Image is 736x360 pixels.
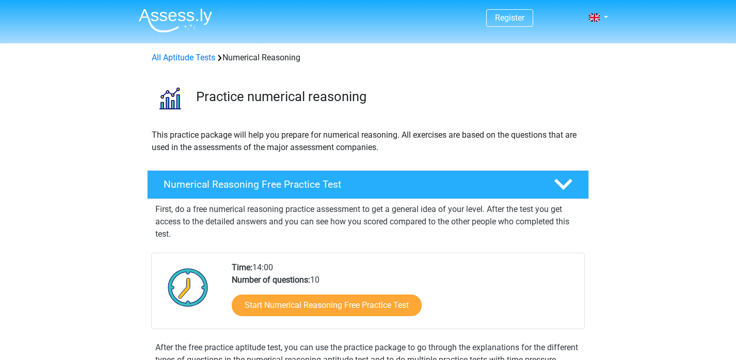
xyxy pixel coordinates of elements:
div: Numerical Reasoning [148,52,588,64]
h4: Numerical Reasoning Free Practice Test [164,178,537,190]
a: Numerical Reasoning Free Practice Test [143,170,593,199]
img: Clock [162,261,214,313]
a: Start Numerical Reasoning Free Practice Test [232,294,422,316]
a: Register [495,13,524,23]
a: All Aptitude Tests [152,53,215,62]
b: Number of questions: [232,275,310,285]
div: 14:00 10 [224,261,584,329]
img: Assessly [139,8,212,32]
b: Time: [232,263,252,272]
img: numerical reasoning [148,76,191,120]
p: This practice package will help you prepare for numerical reasoning. All exercises are based on t... [152,129,584,154]
p: First, do a free numerical reasoning practice assessment to get a general idea of your level. Aft... [155,203,581,240]
h3: Practice numerical reasoning [196,89,581,105]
